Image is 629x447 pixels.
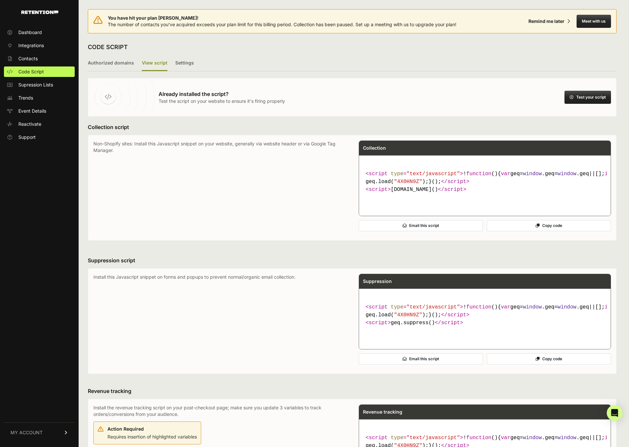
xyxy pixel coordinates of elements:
[448,312,467,318] span: script
[18,29,42,36] span: Dashboard
[363,301,607,329] code: geq.suppress()
[4,93,75,103] a: Trends
[88,387,617,395] h3: Revenue tracking
[159,90,285,98] h3: Already installed the script?
[88,56,134,71] label: Authorized domains
[394,179,422,185] span: "4X0HN9Z"
[407,435,460,441] span: "text/javascript"
[4,132,75,142] a: Support
[466,435,498,441] span: ( )
[466,171,498,177] span: ( )
[88,256,617,264] h3: Suppression script
[4,80,75,90] a: Supression Lists
[487,353,611,364] button: Copy code
[394,312,422,318] span: "4X0HN9Z"
[528,18,564,25] div: Remind me later
[4,53,75,64] a: Contacts
[366,187,391,193] span: < >
[444,187,463,193] span: script
[501,171,510,177] span: var
[407,304,460,310] span: "text/javascript"
[359,274,611,289] div: Suppression
[577,15,611,28] button: Meet with us
[4,106,75,116] a: Event Details
[366,435,463,441] span: < = >
[391,435,403,441] span: type
[605,304,611,310] span: if
[88,123,617,131] h3: Collection script
[366,304,463,310] span: < = >
[466,304,491,310] span: function
[558,304,577,310] span: window
[605,435,611,441] span: if
[4,66,75,77] a: Code Script
[366,320,391,326] span: < >
[441,312,469,318] span: </ >
[142,56,167,71] label: View script
[407,171,460,177] span: "text/javascript"
[448,179,467,185] span: script
[369,435,388,441] span: script
[441,179,469,185] span: </ >
[523,304,542,310] span: window
[93,404,346,418] p: Install the revenue tracking script on your post-checkout page; make sure you update 3 variables ...
[4,27,75,38] a: Dashboard
[391,304,403,310] span: type
[18,121,41,127] span: Reactivate
[487,220,611,231] button: Copy code
[4,40,75,51] a: Integrations
[108,15,456,21] span: You have hit your plan [PERSON_NAME]!
[88,43,128,52] h2: CODE SCRIPT
[21,10,58,14] img: Retention.com
[359,405,611,419] div: Revenue tracking
[18,95,33,101] span: Trends
[501,435,510,441] span: var
[93,140,346,235] p: Non-Shopify sites: Install this Javascript snippet on your website, generally via website header ...
[18,108,46,114] span: Event Details
[359,353,483,364] button: Email this script
[359,220,483,231] button: Email this script
[523,171,542,177] span: window
[4,119,75,129] a: Reactivate
[107,424,197,440] div: Requires insertion of highlighted variables
[605,171,611,177] span: if
[175,56,194,71] label: Settings
[369,304,388,310] span: script
[607,405,622,421] div: Open Intercom Messenger
[369,171,388,177] span: script
[501,304,510,310] span: var
[369,320,388,326] span: script
[558,435,577,441] span: window
[18,42,44,49] span: Integrations
[523,435,542,441] span: window
[558,171,577,177] span: window
[369,187,388,193] span: script
[18,134,36,140] span: Support
[363,167,607,196] code: [DOMAIN_NAME]()
[564,91,611,104] button: Test your script
[441,320,460,326] span: script
[366,171,463,177] span: < = >
[466,171,491,177] span: function
[438,187,466,193] span: </ >
[159,98,285,104] p: Test the script on your website to ensure it's firing properly
[18,68,44,75] span: Code Script
[93,274,346,368] p: Install this Javascript snippet on forms and popups to prevent normal/organic email collection.
[18,55,38,62] span: Contacts
[10,429,43,436] span: MY ACCOUNT
[435,320,463,326] span: </ >
[108,22,456,27] span: The number of contacts you've acquired exceeds your plan limit for this billing period. Collectio...
[391,171,403,177] span: type
[18,82,53,88] span: Supression Lists
[526,15,573,27] button: Remind me later
[359,141,611,155] div: Collection
[466,435,491,441] span: function
[4,422,75,442] a: MY ACCOUNT
[107,426,197,432] div: Action Required
[466,304,498,310] span: ( )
